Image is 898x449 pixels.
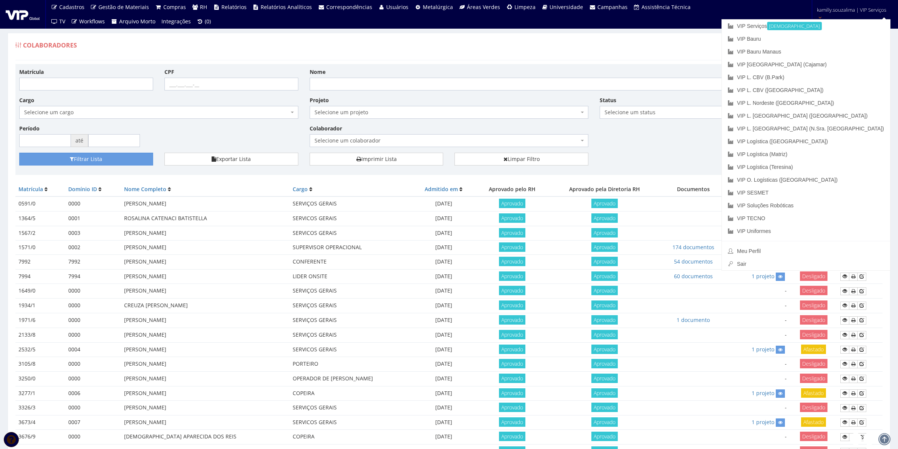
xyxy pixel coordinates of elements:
a: VIP L. [GEOGRAPHIC_DATA] (N.Sra. [GEOGRAPHIC_DATA]) [722,122,890,135]
td: [PERSON_NAME] [121,386,290,400]
span: Aprovado [499,315,525,325]
span: Arquivo Morto [119,18,155,25]
td: COPEIRA [290,430,413,444]
span: Aprovado [591,199,618,208]
span: Aprovado [499,359,525,368]
span: Afastado [801,417,826,427]
td: 0000 [65,313,121,328]
td: 1934/1 [15,298,65,313]
label: Cargo [19,97,34,104]
a: VIP L. CBV ([GEOGRAPHIC_DATA]) [722,84,890,97]
a: (0) [194,14,214,29]
td: COPEIRA [290,386,413,400]
td: 7992 [15,255,65,269]
span: Aprovado [499,417,525,427]
span: Desligado [800,286,827,295]
td: [PERSON_NAME] [121,371,290,386]
span: Aprovado [499,432,525,441]
td: SERVIÇOS GERAIS [290,401,413,415]
label: Projeto [310,97,329,104]
label: Colaborador [310,125,342,132]
td: 7992 [65,255,121,269]
td: 0000 [65,401,121,415]
span: Aprovado [591,432,618,441]
span: Aprovado [499,330,525,339]
td: 0000 [65,328,121,342]
span: Aprovado [591,228,618,238]
a: 54 documentos [674,258,713,265]
span: Assistência Técnica [642,3,691,11]
label: Status [600,97,616,104]
span: Compras [163,3,186,11]
td: - [728,298,790,313]
a: Cargo [293,185,308,193]
td: [DATE] [413,386,475,400]
span: Workflows [79,18,105,25]
a: Meu Perfil [722,245,890,257]
td: CREUZA [PERSON_NAME] [121,298,290,313]
td: 7994 [15,269,65,283]
td: - [728,313,790,328]
td: [DATE] [413,328,475,342]
span: Desligado [800,374,827,383]
a: TV [48,14,68,29]
label: Matrícula [19,68,44,76]
td: 3326/3 [15,401,65,415]
span: Selecione um colaborador [310,134,589,147]
span: Aprovado [591,388,618,398]
td: - [728,284,790,299]
a: VIP Serviços[DEMOGRAPHIC_DATA] [722,20,890,32]
td: [DATE] [413,226,475,240]
td: [PERSON_NAME] [121,313,290,328]
span: Selecione um cargo [24,109,289,116]
td: CONFERENTE [290,255,413,269]
span: Aprovado [591,242,618,252]
td: 1571/0 [15,240,65,254]
span: Correspondências [326,3,372,11]
td: SERVIÇOS GERAIS [290,313,413,328]
a: VIP Bauru Manaus [722,45,890,58]
td: [DATE] [413,284,475,299]
a: Arquivo Morto [108,14,158,29]
a: VIP Logística (Teresina) [722,161,890,173]
td: - [728,430,790,444]
span: até [71,134,88,147]
td: [PERSON_NAME] [121,328,290,342]
td: 0000 [65,357,121,371]
span: Selecione um status [605,109,724,116]
span: Aprovado [499,403,525,412]
td: [DATE] [413,401,475,415]
button: Filtrar Lista [19,153,153,166]
a: Nome Completo [124,185,166,193]
td: [PERSON_NAME] [121,415,290,429]
span: Selecione um status [600,106,734,119]
span: Aprovado [591,271,618,281]
label: Período [19,125,40,132]
span: TV [59,18,65,25]
td: [PERSON_NAME] [121,357,290,371]
a: Admitido em [425,185,458,193]
span: Aprovado [591,300,618,310]
td: [PERSON_NAME] [121,342,290,357]
span: Selecione um projeto [315,109,579,116]
td: 0000 [65,430,121,444]
span: Aprovado [591,359,618,368]
td: SERVIÇOS GERAIS [290,328,413,342]
span: Desligado [800,403,827,412]
a: VIP TECNO [722,212,890,225]
td: [PERSON_NAME] [121,240,290,254]
td: SERVICOS GERAIS [290,211,413,226]
td: [DATE] [413,211,475,226]
th: Documentos [659,182,728,196]
span: Aprovado [499,228,525,238]
td: [PERSON_NAME] [121,255,290,269]
label: CPF [164,68,174,76]
td: [PERSON_NAME] [121,196,290,211]
span: Campanhas [597,3,628,11]
td: 0006 [65,386,121,400]
a: 1 projeto [752,346,774,353]
td: SERVIÇOS GERAIS [290,298,413,313]
td: SERVIÇOS GERAIS [290,284,413,299]
a: Imprimir Lista [310,153,444,166]
td: SERVICOS GERAIS [290,342,413,357]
